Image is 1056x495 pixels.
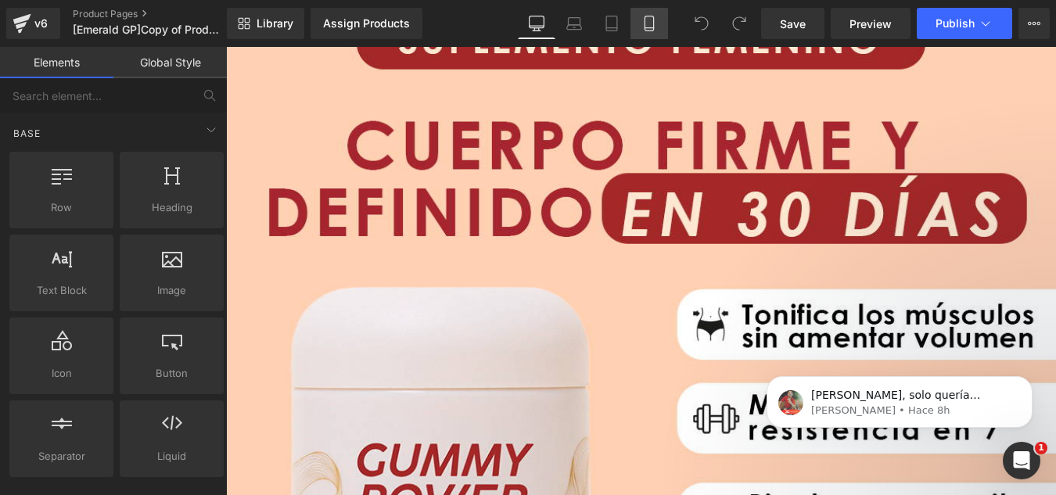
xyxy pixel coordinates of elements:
[917,8,1012,39] button: Publish
[936,17,975,30] span: Publish
[1003,442,1040,479] iframe: Intercom live chat
[14,365,109,382] span: Icon
[1018,8,1050,39] button: More
[518,8,555,39] a: Desktop
[686,8,717,39] button: Undo
[14,448,109,465] span: Separator
[630,8,668,39] a: Mobile
[113,47,227,78] a: Global Style
[73,8,253,20] a: Product Pages
[743,343,1056,453] iframe: Intercom notifications mensaje
[323,17,410,30] div: Assign Products
[124,448,219,465] span: Liquid
[73,23,223,36] span: [Emerald GP]Copy of Product Page - TONE
[593,8,630,39] a: Tablet
[31,13,51,34] div: v6
[6,8,60,39] a: v6
[257,16,293,30] span: Library
[724,8,755,39] button: Redo
[780,16,806,32] span: Save
[555,8,593,39] a: Laptop
[831,8,911,39] a: Preview
[124,282,219,299] span: Image
[124,199,219,216] span: Heading
[849,16,892,32] span: Preview
[12,126,42,141] span: Base
[14,199,109,216] span: Row
[124,365,219,382] span: Button
[227,8,304,39] a: New Library
[1035,442,1047,454] span: 1
[14,282,109,299] span: Text Block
